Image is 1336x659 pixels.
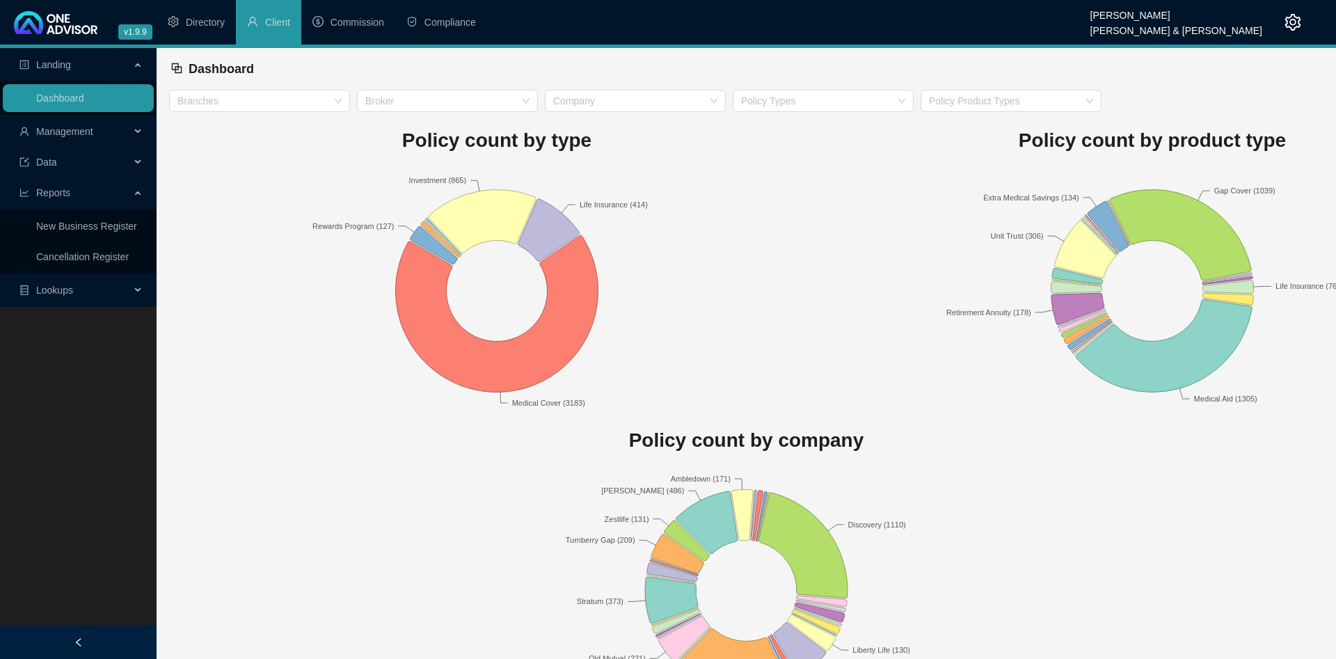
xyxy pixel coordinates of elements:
span: Compliance [424,17,476,28]
span: left [74,637,83,647]
text: Turnberry Gap (209) [566,536,635,544]
span: setting [1285,14,1301,31]
span: setting [168,16,179,27]
text: Discovery (1110) [848,521,906,529]
span: database [19,285,29,295]
a: New Business Register [36,221,137,232]
span: block [170,62,183,74]
span: Data [36,157,57,168]
text: Stratum (373) [577,597,623,605]
a: Dashboard [36,93,84,104]
text: Rewards Program (127) [312,221,394,230]
span: v1.9.9 [118,24,152,40]
span: Lookups [36,285,73,296]
text: Extra Medical Savings (134) [983,193,1079,201]
span: Commission [331,17,384,28]
a: Cancellation Register [36,251,129,262]
text: Life Insurance (414) [580,200,648,209]
text: Unit Trust (306) [991,232,1044,240]
div: [PERSON_NAME] [1090,3,1262,19]
span: Dashboard [189,62,254,76]
text: Ambledown (171) [671,475,731,483]
span: Reports [36,187,70,198]
div: [PERSON_NAME] & [PERSON_NAME] [1090,19,1262,34]
span: user [19,127,29,136]
span: Client [265,17,290,28]
text: Medical Cover (3183) [512,399,585,407]
span: safety [406,16,417,27]
text: Gap Cover (1039) [1214,186,1275,195]
text: Investment (865) [409,176,467,184]
span: user [247,16,258,27]
span: Directory [186,17,225,28]
span: Management [36,126,93,137]
span: profile [19,60,29,70]
h1: Policy count by company [169,425,1323,456]
span: line-chart [19,188,29,198]
span: Landing [36,59,71,70]
text: Liberty Life (130) [852,646,910,654]
text: Zestlife (131) [605,515,649,523]
span: dollar [312,16,324,27]
text: Retirement Annuity (178) [946,308,1031,316]
text: [PERSON_NAME] (486) [601,486,684,495]
text: Medical Aid (1305) [1194,395,1257,403]
h1: Policy count by type [169,125,825,156]
span: import [19,157,29,167]
img: 2df55531c6924b55f21c4cf5d4484680-logo-light.svg [14,11,97,34]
